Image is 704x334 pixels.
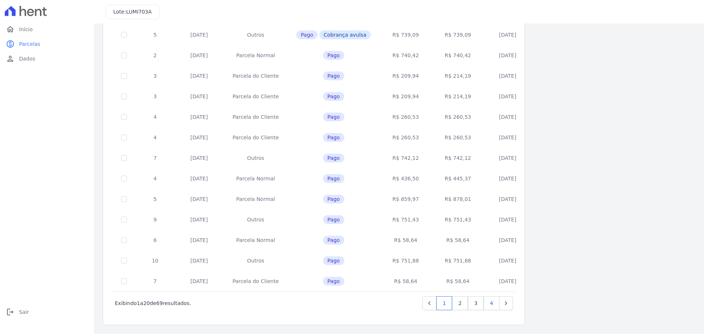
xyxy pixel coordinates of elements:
[379,25,432,45] td: R$ 739,09
[121,278,127,284] input: Só é possível selecionar pagamentos em aberto
[136,168,175,189] td: 4
[323,215,344,224] span: Pago
[113,8,152,16] h3: Lote:
[484,148,531,168] td: [DATE]
[432,25,484,45] td: R$ 739,09
[432,230,484,250] td: R$ 58,64
[175,25,224,45] td: [DATE]
[379,45,432,66] td: R$ 740,42
[121,32,127,38] input: Só é possível selecionar pagamentos em aberto
[121,73,127,79] input: Só é possível selecionar pagamentos em aberto
[121,196,127,202] input: Só é possível selecionar pagamentos em aberto
[432,250,484,271] td: R$ 751,88
[19,308,29,316] span: Sair
[121,258,127,264] input: Só é possível selecionar pagamentos em aberto
[224,271,287,291] td: Parcela do Cliente
[175,45,224,66] td: [DATE]
[323,92,344,101] span: Pago
[432,86,484,107] td: R$ 214,19
[379,230,432,250] td: R$ 58,64
[224,168,287,189] td: Parcela Normal
[379,189,432,209] td: R$ 859,97
[136,148,175,168] td: 7
[121,237,127,243] input: Só é possível selecionar pagamentos em aberto
[121,217,127,223] input: Só é possível selecionar pagamentos em aberto
[432,66,484,86] td: R$ 214,19
[484,107,531,127] td: [DATE]
[379,209,432,230] td: R$ 751,43
[484,250,531,271] td: [DATE]
[379,66,432,86] td: R$ 209,94
[484,127,531,148] td: [DATE]
[432,271,484,291] td: R$ 58,64
[136,250,175,271] td: 10
[156,300,163,306] span: 69
[6,308,15,316] i: logout
[224,25,287,45] td: Outros
[136,86,175,107] td: 3
[484,296,499,310] a: 4
[432,168,484,189] td: R$ 445,37
[468,296,484,310] a: 3
[224,209,287,230] td: Outros
[484,230,531,250] td: [DATE]
[136,209,175,230] td: 9
[379,250,432,271] td: R$ 751,88
[115,300,191,307] p: Exibindo a de resultados.
[121,155,127,161] input: Só é possível selecionar pagamentos em aberto
[6,25,15,34] i: home
[175,66,224,86] td: [DATE]
[175,250,224,271] td: [DATE]
[323,277,344,286] span: Pago
[136,271,175,291] td: 7
[175,271,224,291] td: [DATE]
[323,174,344,183] span: Pago
[484,209,531,230] td: [DATE]
[323,195,344,203] span: Pago
[379,168,432,189] td: R$ 436,50
[136,189,175,209] td: 5
[296,30,318,39] span: Pago
[19,55,35,62] span: Dados
[224,127,287,148] td: Parcela do Cliente
[323,154,344,162] span: Pago
[175,86,224,107] td: [DATE]
[432,148,484,168] td: R$ 742,12
[379,148,432,168] td: R$ 742,12
[323,51,344,60] span: Pago
[379,127,432,148] td: R$ 260,53
[432,209,484,230] td: R$ 751,43
[136,230,175,250] td: 6
[432,189,484,209] td: R$ 878,01
[224,250,287,271] td: Outros
[484,86,531,107] td: [DATE]
[319,30,371,39] span: Cobrança avulsa
[484,66,531,86] td: [DATE]
[379,271,432,291] td: R$ 58,64
[224,107,287,127] td: Parcela do Cliente
[136,127,175,148] td: 4
[224,148,287,168] td: Outros
[3,51,91,66] a: personDados
[323,256,344,265] span: Pago
[175,189,224,209] td: [DATE]
[499,296,513,310] a: Next
[19,26,33,33] span: Início
[121,93,127,99] input: Só é possível selecionar pagamentos em aberto
[224,86,287,107] td: Parcela do Cliente
[136,45,175,66] td: 2
[379,86,432,107] td: R$ 209,94
[224,66,287,86] td: Parcela do Cliente
[19,40,40,48] span: Parcelas
[175,127,224,148] td: [DATE]
[224,189,287,209] td: Parcela Normal
[175,230,224,250] td: [DATE]
[224,230,287,250] td: Parcela Normal
[484,189,531,209] td: [DATE]
[484,45,531,66] td: [DATE]
[3,22,91,37] a: homeInício
[6,40,15,48] i: paid
[6,54,15,63] i: person
[3,305,91,319] a: logoutSair
[323,113,344,121] span: Pago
